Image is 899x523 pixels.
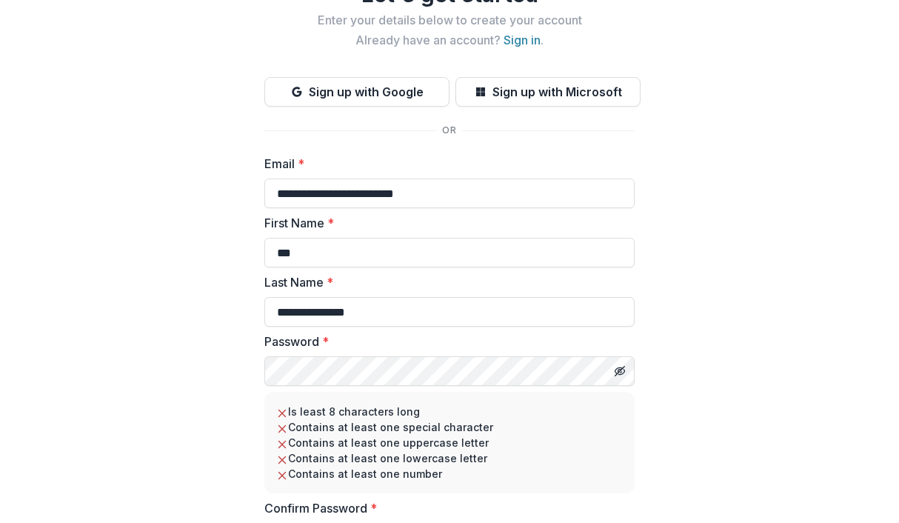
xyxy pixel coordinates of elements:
[264,77,449,107] button: Sign up with Google
[264,333,626,350] label: Password
[264,13,635,27] h2: Enter your details below to create your account
[276,419,623,435] li: Contains at least one special character
[504,33,541,47] a: Sign in
[264,273,626,291] label: Last Name
[264,33,635,47] h2: Already have an account? .
[264,499,626,517] label: Confirm Password
[264,214,626,232] label: First Name
[264,155,626,173] label: Email
[276,435,623,450] li: Contains at least one uppercase letter
[276,466,623,482] li: Contains at least one number
[276,404,623,419] li: Is least 8 characters long
[455,77,641,107] button: Sign up with Microsoft
[276,450,623,466] li: Contains at least one lowercase letter
[608,359,632,383] button: Toggle password visibility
